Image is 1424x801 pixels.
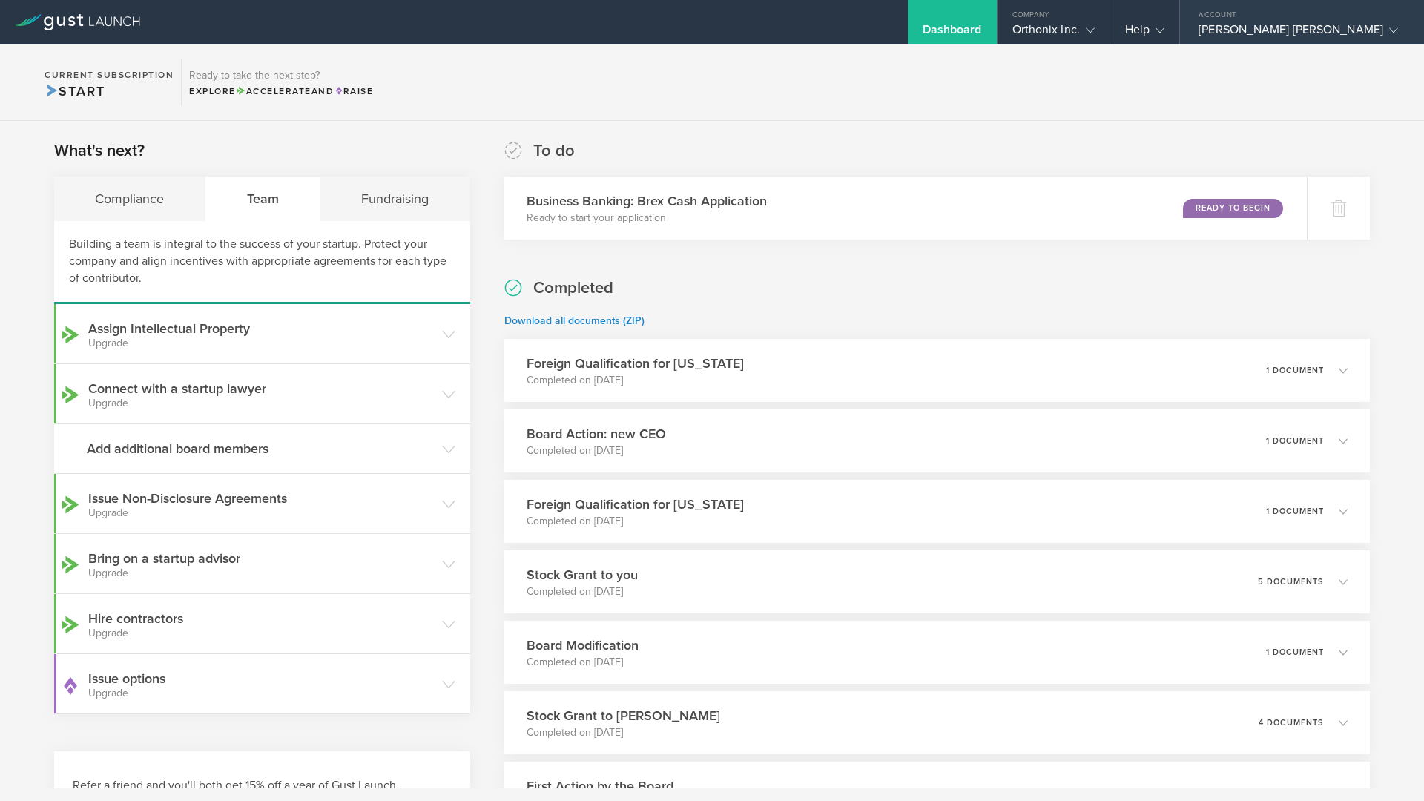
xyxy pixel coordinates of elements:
h2: Current Subscription [44,70,174,79]
small: Upgrade [88,508,435,518]
a: Download all documents (ZIP) [504,314,645,327]
p: Completed on [DATE] [527,514,744,529]
h3: Stock Grant to [PERSON_NAME] [527,706,720,725]
h3: Foreign Qualification for [US_STATE] [527,354,744,373]
p: 1 document [1266,507,1324,515]
small: Upgrade [88,688,435,699]
small: Upgrade [88,338,435,349]
h3: Foreign Qualification for [US_STATE] [527,495,744,514]
p: Completed on [DATE] [527,655,639,670]
h3: Bring on a startup advisor [88,549,435,578]
small: Upgrade [88,398,435,409]
span: Raise [334,86,373,96]
div: Ready to take the next step?ExploreAccelerateandRaise [181,59,380,105]
h3: Connect with a startup lawyer [88,379,435,409]
h2: What's next? [54,140,145,162]
p: 1 document [1266,437,1324,445]
h3: Ready to take the next step? [189,70,373,81]
div: Ready to Begin [1183,199,1283,218]
h3: Board Action: new CEO [527,424,666,444]
small: Upgrade [88,628,435,639]
div: Help [1125,22,1164,44]
p: Ready to start your application [527,211,767,225]
h2: Completed [533,277,613,299]
div: Compliance [54,177,206,221]
h3: Refer a friend and you'll both get 15% off a year of Gust Launch. [73,777,452,794]
h3: Hire contractors [88,609,435,639]
p: Completed on [DATE] [527,584,638,599]
p: Completed on [DATE] [527,373,744,388]
h3: Stock Grant to you [527,565,638,584]
h3: Add additional board members [87,439,435,458]
div: Building a team is integral to the success of your startup. Protect your company and align incent... [54,221,470,304]
span: and [236,86,334,96]
div: Dashboard [923,22,982,44]
div: Orthonix Inc. [1012,22,1095,44]
p: 1 document [1266,648,1324,656]
div: [PERSON_NAME] [PERSON_NAME] [1199,22,1398,44]
span: Accelerate [236,86,311,96]
p: 1 document [1266,366,1324,375]
div: Business Banking: Brex Cash ApplicationReady to start your applicationReady to Begin [504,177,1307,240]
small: Upgrade [88,568,435,578]
h3: Board Modification [527,636,639,655]
iframe: Chat Widget [1350,730,1424,801]
p: 5 documents [1258,578,1324,586]
h3: Issue Non-Disclosure Agreements [88,489,435,518]
p: Completed on [DATE] [527,444,666,458]
div: Fundraising [320,177,470,221]
h3: Business Banking: Brex Cash Application [527,191,767,211]
h3: Assign Intellectual Property [88,319,435,349]
h2: To do [533,140,575,162]
p: 4 documents [1259,719,1324,727]
p: Completed on [DATE] [527,725,720,740]
h3: Issue options [88,669,435,699]
div: Explore [189,85,373,98]
h3: First Action by the Board [527,777,673,796]
span: Start [44,83,105,99]
div: Team [206,177,321,221]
